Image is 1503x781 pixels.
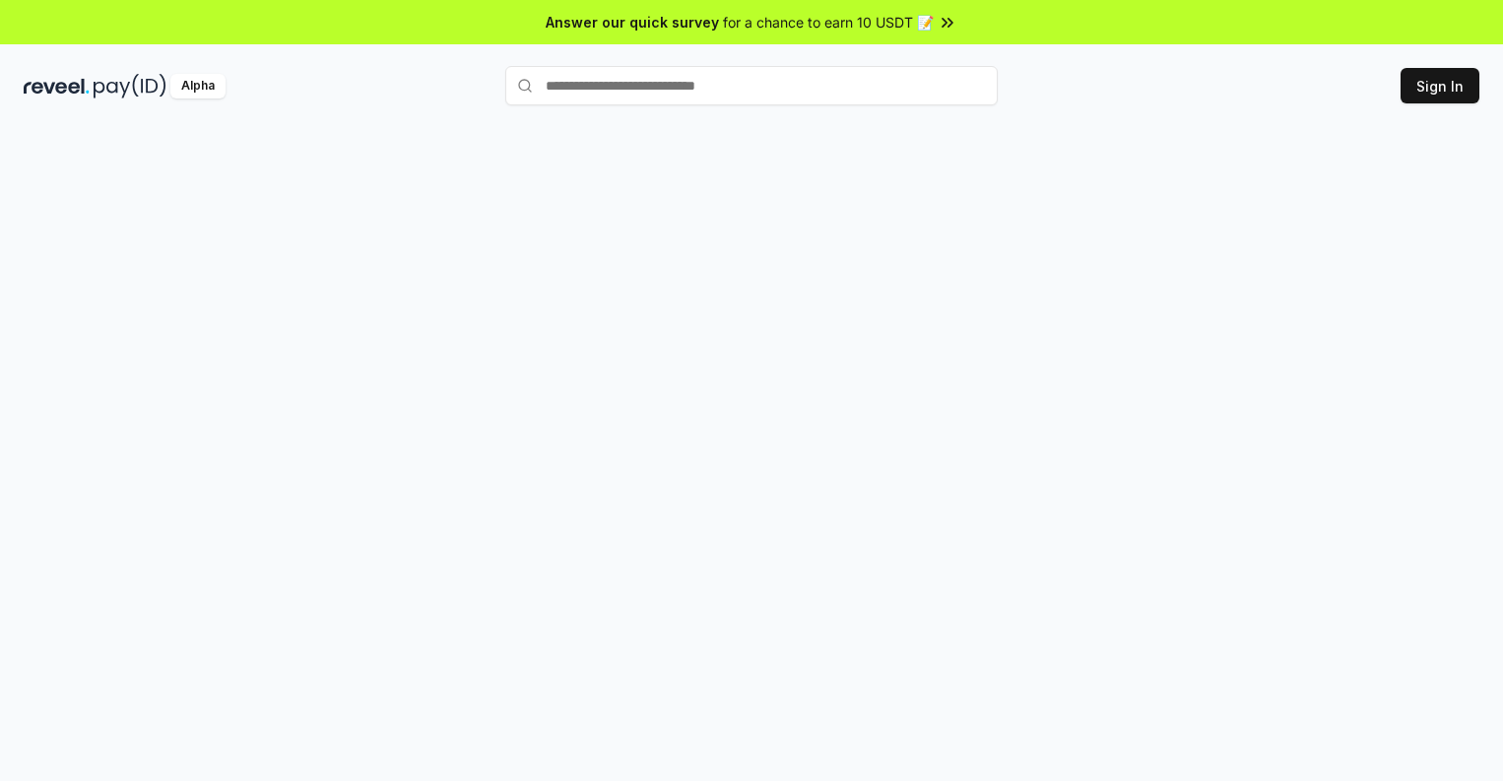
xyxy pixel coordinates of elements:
[546,12,719,33] span: Answer our quick survey
[24,74,90,98] img: reveel_dark
[723,12,934,33] span: for a chance to earn 10 USDT 📝
[170,74,226,98] div: Alpha
[1401,68,1479,103] button: Sign In
[94,74,166,98] img: pay_id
